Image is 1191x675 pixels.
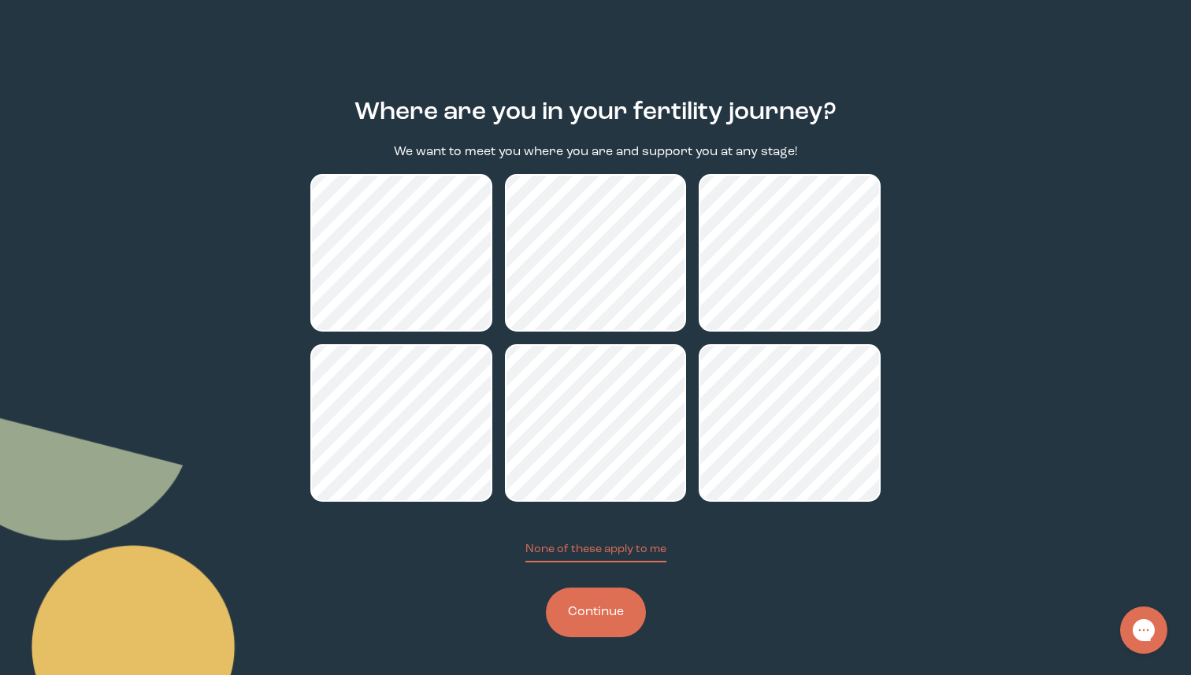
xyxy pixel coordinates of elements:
button: Continue [546,588,646,637]
button: None of these apply to me [525,541,666,562]
p: We want to meet you where you are and support you at any stage! [394,143,797,161]
h2: Where are you in your fertility journey? [354,95,837,131]
iframe: Gorgias live chat messenger [1112,601,1175,659]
